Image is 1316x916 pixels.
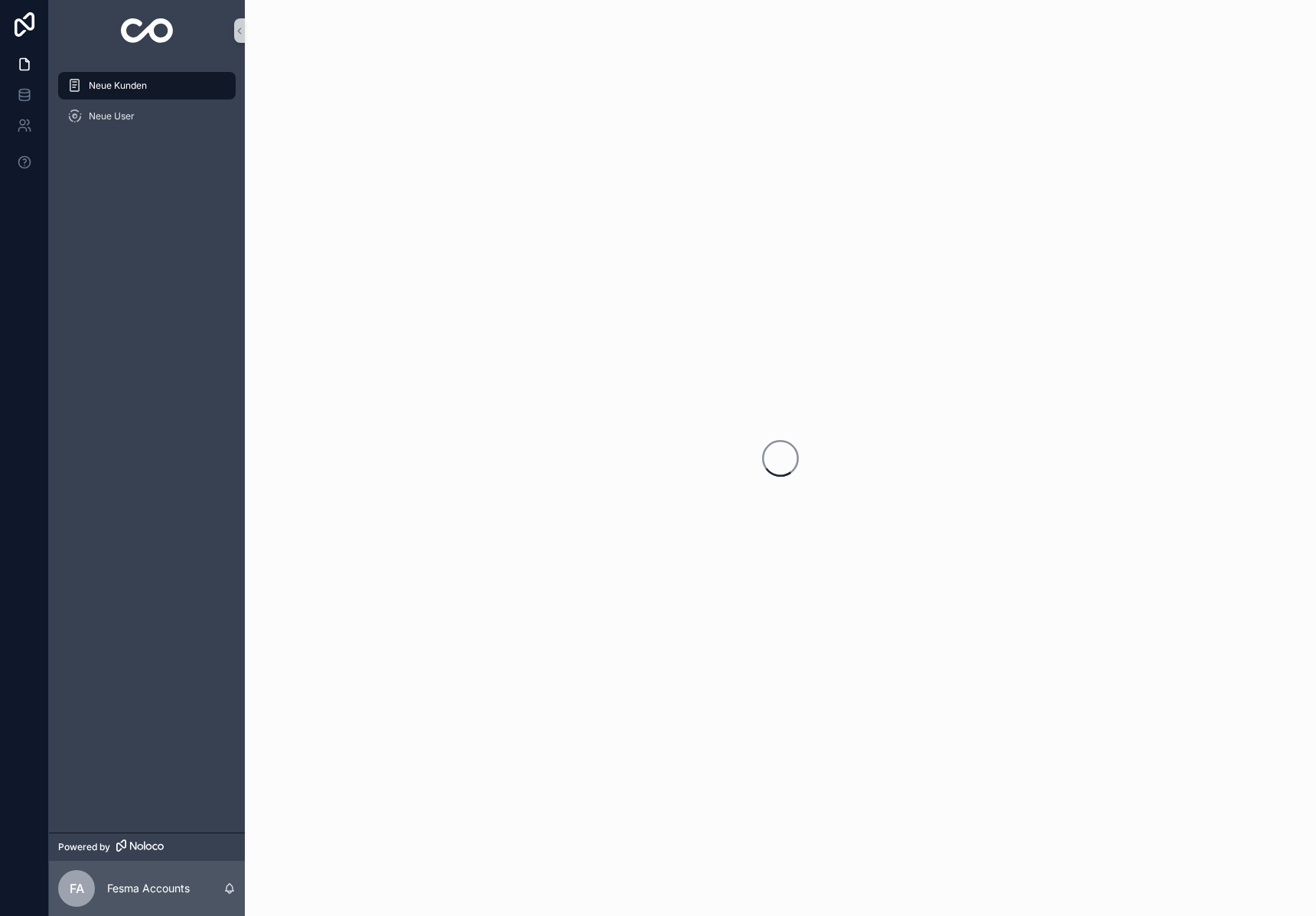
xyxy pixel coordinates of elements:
a: Powered by [49,833,245,861]
span: Powered by [58,841,110,853]
span: Neue User [89,110,135,122]
a: Neue User [58,103,236,130]
span: Neue Kunden [89,80,147,92]
p: Fesma Accounts [107,881,190,896]
img: App logo [121,18,174,43]
div: scrollable content [49,61,245,150]
a: Neue Kunden [58,72,236,99]
span: FA [70,879,84,898]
